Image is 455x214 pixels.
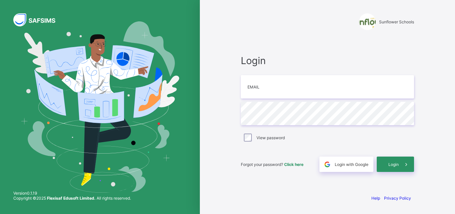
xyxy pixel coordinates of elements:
a: Privacy Policy [384,196,411,201]
span: Login with Google [335,162,368,167]
a: Help [371,196,380,201]
strong: Flexisaf Edusoft Limited. [47,196,96,201]
span: Forgot your password? [241,162,303,167]
span: Copyright © 2025 All rights reserved. [13,196,131,201]
img: Hero Image [21,21,179,192]
label: View password [256,135,285,140]
span: Login [388,162,399,167]
span: Sunflower Schools [379,19,414,24]
span: Version 0.1.19 [13,191,131,196]
img: SAFSIMS Logo [13,13,63,26]
span: Login [241,55,414,66]
a: Click here [284,162,303,167]
img: google.396cfc9801f0270233282035f929180a.svg [323,161,331,168]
